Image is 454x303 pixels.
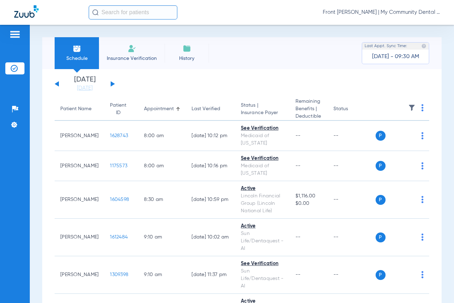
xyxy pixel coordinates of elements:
[421,162,423,169] img: group-dot-blue.svg
[186,121,235,151] td: [DATE] 10:12 PM
[295,113,322,120] span: Deductible
[63,76,106,92] li: [DATE]
[241,268,284,290] div: Sun Life/Dentaquest - AI
[421,234,423,241] img: group-dot-blue.svg
[110,235,128,240] span: 1612484
[241,260,284,268] div: See Verification
[186,219,235,256] td: [DATE] 10:02 AM
[241,192,284,215] div: Lincoln Financial Group (Lincoln National Life)
[55,151,104,181] td: [PERSON_NAME]
[63,85,106,92] a: [DATE]
[328,98,376,121] th: Status
[328,121,376,151] td: --
[241,223,284,230] div: Active
[104,55,159,62] span: Insurance Verification
[421,196,423,203] img: group-dot-blue.svg
[138,219,186,256] td: 9:10 AM
[376,195,386,205] span: P
[128,44,136,53] img: Manual Insurance Verification
[55,256,104,294] td: [PERSON_NAME]
[295,235,301,240] span: --
[295,163,301,168] span: --
[328,151,376,181] td: --
[419,269,454,303] iframe: Chat Widget
[323,9,440,16] span: Front [PERSON_NAME] | My Community Dental Centers
[138,121,186,151] td: 8:00 AM
[55,181,104,219] td: [PERSON_NAME]
[192,105,220,113] div: Last Verified
[170,55,204,62] span: History
[241,162,284,177] div: Medicaid of [US_STATE]
[186,181,235,219] td: [DATE] 10:59 PM
[328,256,376,294] td: --
[241,125,284,132] div: See Verification
[110,102,133,117] div: Patient ID
[55,219,104,256] td: [PERSON_NAME]
[110,197,129,202] span: 1604598
[408,104,415,111] img: filter.svg
[138,151,186,181] td: 8:00 AM
[376,232,386,242] span: P
[92,9,99,16] img: Search Icon
[89,5,177,19] input: Search for patients
[186,256,235,294] td: [DATE] 11:37 PM
[73,44,81,53] img: Schedule
[372,53,419,60] span: [DATE] - 09:30 AM
[295,200,322,207] span: $0.00
[110,102,126,117] div: Patient ID
[241,185,284,192] div: Active
[110,133,128,138] span: 1628743
[295,133,301,138] span: --
[376,270,386,280] span: P
[241,109,284,117] span: Insurance Payer
[14,5,39,18] img: Zuub Logo
[60,105,99,113] div: Patient Name
[421,44,426,49] img: last sync help info
[144,105,174,113] div: Appointment
[60,55,94,62] span: Schedule
[110,163,127,168] span: 1175573
[290,98,328,121] th: Remaining Benefits |
[60,105,92,113] div: Patient Name
[421,104,423,111] img: group-dot-blue.svg
[55,121,104,151] td: [PERSON_NAME]
[328,181,376,219] td: --
[138,256,186,294] td: 9:10 AM
[241,132,284,147] div: Medicaid of [US_STATE]
[295,192,322,200] span: $1,116.00
[376,131,386,141] span: P
[144,105,180,113] div: Appointment
[110,272,128,277] span: 1309398
[138,181,186,219] td: 8:30 AM
[241,155,284,162] div: See Verification
[192,105,229,113] div: Last Verified
[328,219,376,256] td: --
[421,132,423,139] img: group-dot-blue.svg
[295,272,301,277] span: --
[376,161,386,171] span: P
[235,98,290,121] th: Status |
[9,30,21,39] img: hamburger-icon
[183,44,191,53] img: History
[241,230,284,252] div: Sun Life/Dentaquest - AI
[365,43,407,50] span: Last Appt. Sync Time:
[186,151,235,181] td: [DATE] 10:16 PM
